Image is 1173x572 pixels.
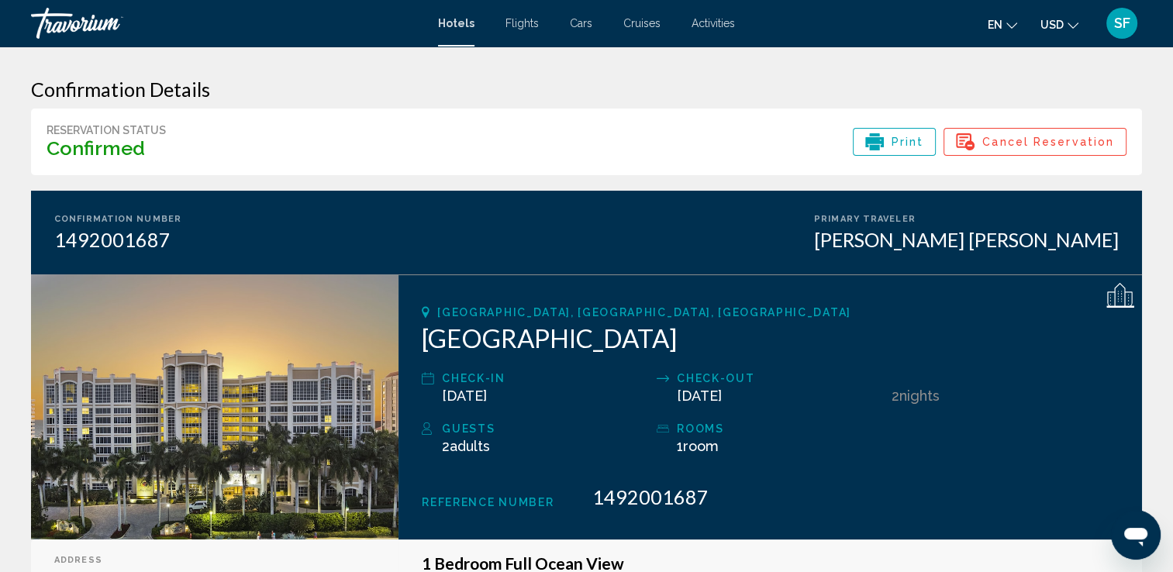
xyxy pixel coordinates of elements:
span: SF [1114,16,1130,31]
span: 1 [677,438,719,454]
button: Cancel Reservation [944,128,1126,156]
button: Print [853,128,937,156]
iframe: Button to launch messaging window [1111,510,1161,560]
span: 1492001687 [592,485,709,508]
span: Room [683,438,719,454]
div: Guests [442,419,649,438]
h3: 1 Bedroom Full Ocean View [422,555,1119,572]
h3: Confirmed [47,136,166,160]
a: Activities [692,17,735,29]
div: Check-out [677,369,884,388]
span: Cancel Reservation [982,129,1114,155]
h3: Confirmation Details [31,78,1142,101]
span: Nights [899,388,940,404]
button: Change currency [1040,13,1078,36]
span: [GEOGRAPHIC_DATA], [GEOGRAPHIC_DATA], [GEOGRAPHIC_DATA] [437,306,850,319]
button: Change language [988,13,1017,36]
button: User Menu [1102,7,1142,40]
div: 1492001687 [54,228,181,251]
span: [DATE] [442,388,487,404]
div: Reservation Status [47,124,166,136]
a: Hotels [438,17,474,29]
a: Travorium [31,8,423,39]
a: Cancel Reservation [944,137,1126,154]
a: Flights [505,17,539,29]
span: en [988,19,1002,31]
div: Address [54,555,375,565]
span: Reference Number [422,496,554,508]
span: 2 [442,438,490,454]
div: [PERSON_NAME] [PERSON_NAME] [814,228,1119,251]
span: Print [892,129,924,155]
div: Primary Traveler [814,214,1119,224]
span: 2 [892,388,899,404]
div: Confirmation Number [54,214,181,224]
span: USD [1040,19,1064,31]
span: Adults [450,438,490,454]
div: Check-in [442,369,649,388]
a: Cars [570,17,592,29]
h2: [GEOGRAPHIC_DATA] [422,322,1119,353]
div: rooms [677,419,884,438]
span: [DATE] [677,388,722,404]
a: Cruises [623,17,661,29]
